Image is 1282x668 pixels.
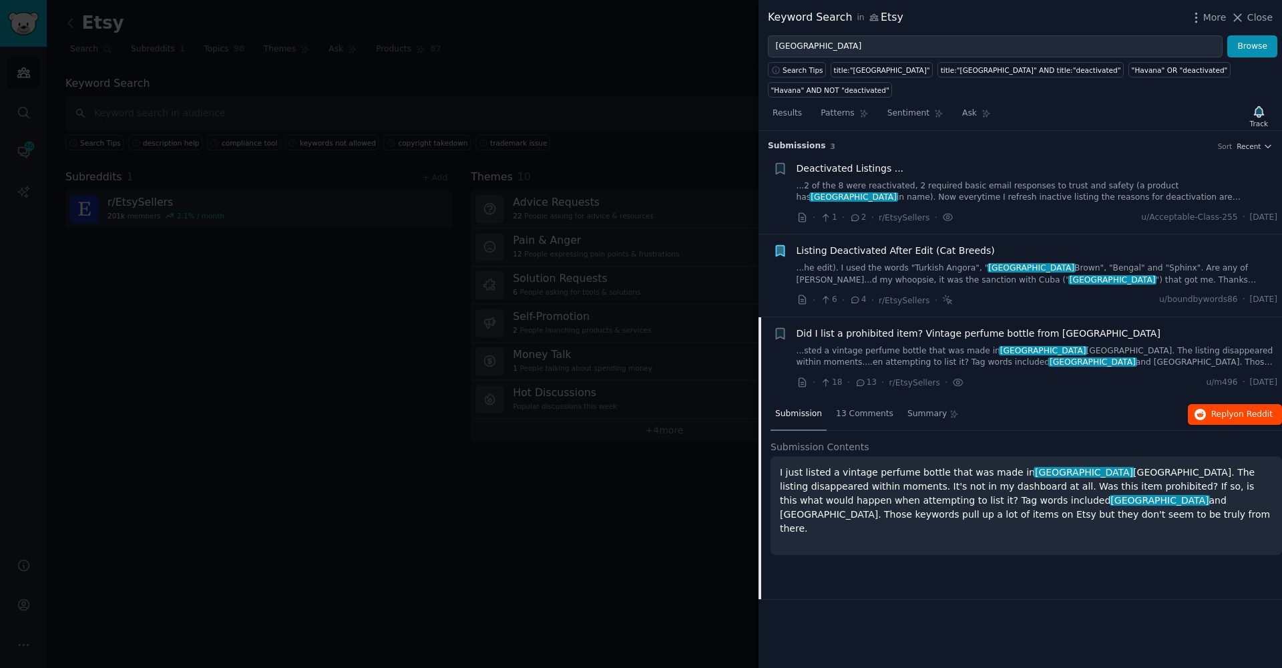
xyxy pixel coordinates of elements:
span: Sentiment [887,108,929,120]
span: [GEOGRAPHIC_DATA] [988,263,1076,273]
span: · [934,210,937,224]
span: · [813,210,815,224]
a: ...sted a vintage perfume bottle that was made in[GEOGRAPHIC_DATA][GEOGRAPHIC_DATA]. The listing ... [797,345,1278,369]
span: Summary [907,408,947,420]
span: · [881,375,884,389]
span: · [871,210,874,224]
span: [GEOGRAPHIC_DATA] [809,192,897,202]
a: Ask [957,103,996,130]
span: Close [1247,11,1273,25]
button: Recent [1237,142,1273,151]
span: r/EtsySellers [889,378,940,387]
button: More [1189,11,1227,25]
span: · [1243,377,1245,389]
span: Reply [1211,409,1273,421]
span: [DATE] [1250,294,1277,306]
span: 13 [855,377,877,389]
span: 1 [820,212,837,224]
p: I just listed a vintage perfume bottle that was made in [GEOGRAPHIC_DATA]. The listing disappeare... [780,466,1273,536]
a: ...he edit). I used the words "Turkish Angora", "[GEOGRAPHIC_DATA]Brown", "Bengal" and "Sphinx". ... [797,263,1278,286]
span: More [1203,11,1227,25]
span: Ask [962,108,977,120]
span: on Reddit [1234,409,1273,419]
span: · [1243,294,1245,306]
div: title:"[GEOGRAPHIC_DATA]" [834,65,930,75]
span: · [1243,212,1245,224]
div: Track [1250,119,1268,128]
span: 4 [849,294,866,306]
span: · [842,293,845,307]
span: in [857,12,864,24]
a: Results [768,103,807,130]
span: · [871,293,874,307]
span: Results [773,108,802,120]
div: Sort [1218,142,1233,151]
button: Track [1245,102,1273,130]
span: · [945,375,947,389]
span: [GEOGRAPHIC_DATA] [1110,495,1211,506]
span: [DATE] [1250,377,1277,389]
span: [GEOGRAPHIC_DATA] [999,346,1087,355]
span: · [813,293,815,307]
span: 13 Comments [836,408,893,420]
span: Submission Contents [771,440,869,454]
span: 18 [820,377,842,389]
button: Search Tips [768,62,826,77]
a: "Havana" OR "deactivated" [1128,62,1231,77]
span: u/Acceptable-Class-255 [1141,212,1237,224]
span: 2 [849,212,866,224]
a: title:"[GEOGRAPHIC_DATA]" AND title:"deactivated" [937,62,1124,77]
a: title:"[GEOGRAPHIC_DATA]" [831,62,933,77]
span: r/EtsySellers [879,213,929,222]
span: Patterns [821,108,854,120]
div: title:"[GEOGRAPHIC_DATA]" AND title:"deactivated" [941,65,1121,75]
span: u/m496 [1206,377,1237,389]
span: [GEOGRAPHIC_DATA] [1034,467,1134,478]
span: 6 [820,294,837,306]
span: [GEOGRAPHIC_DATA] [1068,275,1156,285]
span: Search Tips [783,65,823,75]
span: · [934,293,937,307]
span: r/EtsySellers [879,296,929,305]
span: · [813,375,815,389]
a: "Havana" AND NOT "deactivated" [768,82,892,98]
span: Submission [775,408,822,420]
span: Recent [1237,142,1261,151]
span: [GEOGRAPHIC_DATA] [1048,357,1136,367]
a: Sentiment [883,103,948,130]
div: "Havana" AND NOT "deactivated" [771,86,889,95]
a: ...2 of the 8 were reactivated, 2 required basic email responses to trust and safety (a product h... [797,180,1278,204]
a: Listing Deactivated After Edit (Cat Breeds) [797,244,995,258]
div: "Havana" OR "deactivated" [1132,65,1228,75]
span: u/boundbywords86 [1159,294,1238,306]
span: · [847,375,850,389]
span: [DATE] [1250,212,1277,224]
input: Try a keyword related to your business [768,35,1223,58]
div: Keyword Search Etsy [768,9,903,26]
a: Patterns [816,103,873,130]
a: Deactivated Listings ... [797,162,904,176]
a: Did I list a prohibited item? Vintage perfume bottle from [GEOGRAPHIC_DATA] [797,327,1160,341]
span: Submission s [768,140,826,152]
button: Browse [1227,35,1277,58]
span: 3 [831,142,835,150]
span: · [842,210,845,224]
button: Replyon Reddit [1188,404,1282,426]
button: Close [1231,11,1273,25]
